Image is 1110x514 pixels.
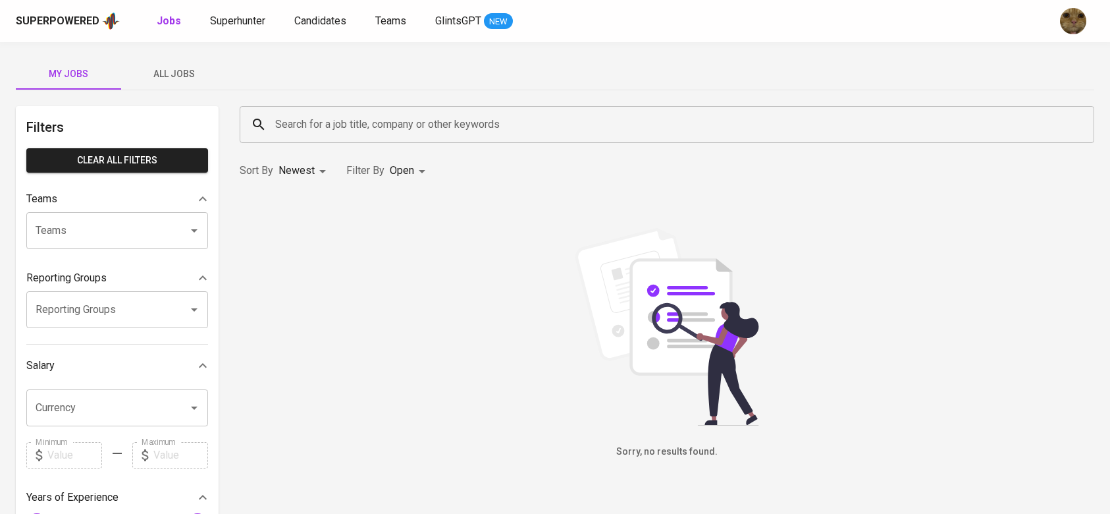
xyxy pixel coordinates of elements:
[435,13,513,30] a: GlintsGPT NEW
[102,11,120,31] img: app logo
[129,66,219,82] span: All Jobs
[278,159,330,183] div: Newest
[26,117,208,138] h6: Filters
[16,14,99,29] div: Superpowered
[26,270,107,286] p: Reporting Groups
[185,300,203,319] button: Open
[210,13,268,30] a: Superhunter
[26,484,208,511] div: Years of Experience
[390,164,414,177] span: Open
[153,442,208,469] input: Value
[1060,8,1086,34] img: ec6c0910-f960-4a00-a8f8-c5744e41279e.jpg
[157,13,184,30] a: Jobs
[26,191,57,207] p: Teams
[16,11,120,31] a: Superpoweredapp logo
[26,490,119,505] p: Years of Experience
[240,163,273,179] p: Sort By
[484,15,513,28] span: NEW
[375,13,409,30] a: Teams
[435,14,481,27] span: GlintsGPT
[278,163,315,179] p: Newest
[185,221,203,240] button: Open
[185,399,203,417] button: Open
[26,353,208,379] div: Salary
[26,265,208,291] div: Reporting Groups
[346,163,384,179] p: Filter By
[47,442,102,469] input: Value
[240,445,1094,459] h6: Sorry, no results found.
[26,358,55,374] p: Salary
[26,148,208,173] button: Clear All filters
[294,13,349,30] a: Candidates
[568,228,766,426] img: file_searching.svg
[24,66,113,82] span: My Jobs
[375,14,406,27] span: Teams
[37,152,198,169] span: Clear All filters
[26,186,208,212] div: Teams
[210,14,265,27] span: Superhunter
[390,159,430,183] div: Open
[294,14,346,27] span: Candidates
[157,14,181,27] b: Jobs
